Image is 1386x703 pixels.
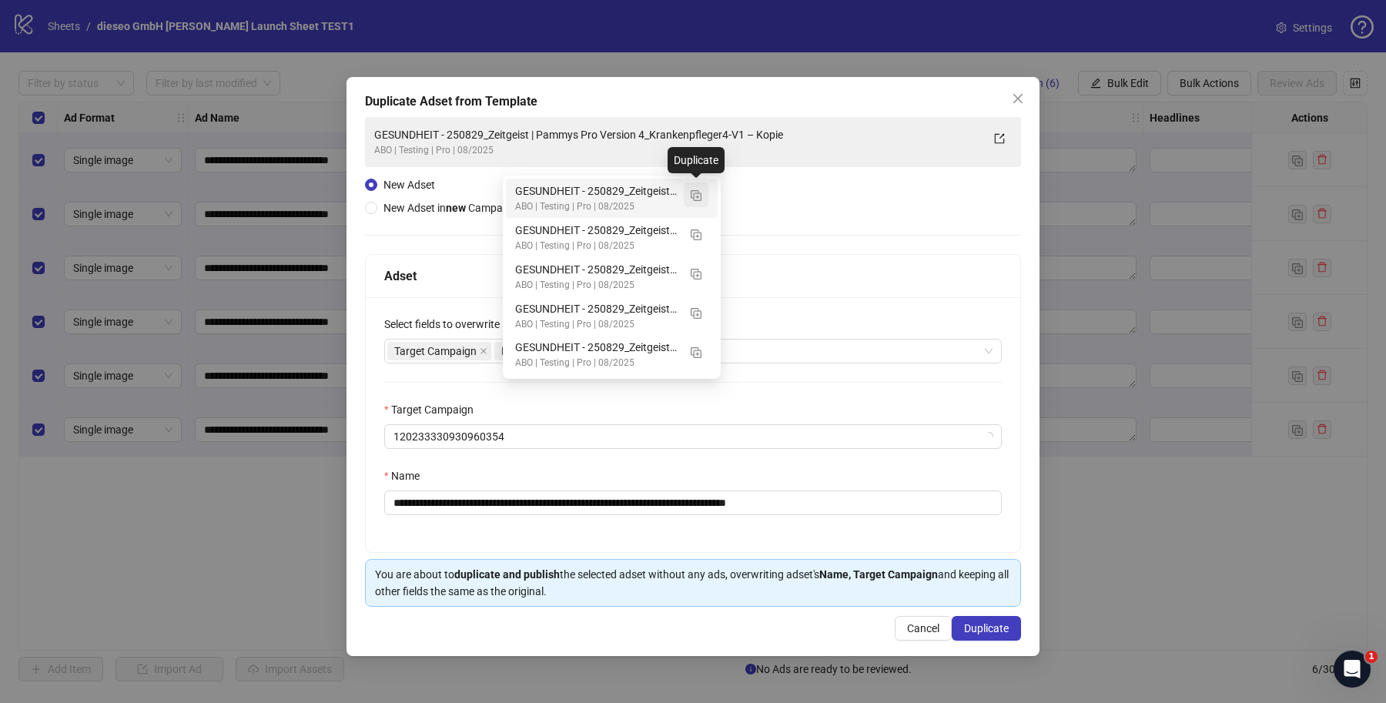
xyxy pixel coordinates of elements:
[384,401,484,418] label: Target Campaign
[668,147,725,173] div: Duplicate
[1012,92,1024,105] span: close
[684,222,708,246] button: Duplicate
[506,218,718,257] div: GESUNDHEIT - 250829_Zeitgeist | Pammys Pro Version 4_Krankenpfleger4-V3 – Kopie
[691,308,701,319] img: Duplicate
[1334,651,1371,688] iframe: Intercom live chat
[506,296,718,336] div: GESUNDHEIT - 250829_Zeitgeist | Pammys Pro Version 5_MashUp5-V3 – Kopie
[691,347,701,358] img: Duplicate
[387,342,491,360] span: Target Campaign
[515,182,678,199] div: GESUNDHEIT - 250829_Zeitgeist | Pammys Pro Version 4_Krankenpfleger4-V1 – Kopie
[684,182,708,207] button: Duplicate
[374,126,981,143] div: GESUNDHEIT - 250829_Zeitgeist | Pammys Pro Version 4_Krankenpfleger4-V1 – Kopie
[515,222,678,239] div: GESUNDHEIT - 250829_Zeitgeist | Pammys Pro Version 4_Krankenpfleger4-V3 – Kopie
[393,425,993,448] span: 120233330930960354
[515,199,678,214] div: ABO | Testing | Pro | 08/2025
[1365,651,1378,663] span: 1
[446,202,466,214] strong: new
[394,343,477,360] span: Target Campaign
[1006,86,1030,111] button: Close
[994,133,1005,144] span: export
[895,616,952,641] button: Cancel
[907,622,939,634] span: Cancel
[684,300,708,325] button: Duplicate
[506,374,718,413] div: GESUNDHEIT - 250829_Zeitgeist | Pammys Pro Version 5_MashUp5-V2 – Kopie
[374,143,981,158] div: ABO | Testing | Pro | 08/2025
[691,229,701,240] img: Duplicate
[515,239,678,253] div: ABO | Testing | Pro | 08/2025
[691,190,701,201] img: Duplicate
[964,622,1009,634] span: Duplicate
[384,467,430,484] label: Name
[384,316,510,333] label: Select fields to overwrite
[952,616,1021,641] button: Duplicate
[506,179,718,218] div: GESUNDHEIT - 250829_Zeitgeist | Pammys Pro Version 4_Krankenpfleger4-V1 – Kopie
[454,568,560,581] strong: duplicate and publish
[515,278,678,293] div: ABO | Testing | Pro | 08/2025
[515,356,678,370] div: ABO | Testing | Pro | 08/2025
[365,92,1021,111] div: Duplicate Adset from Template
[684,339,708,363] button: Duplicate
[515,317,678,332] div: ABO | Testing | Pro | 08/2025
[383,179,435,191] span: New Adset
[494,342,544,360] span: Name
[384,266,1002,286] div: Adset
[684,261,708,286] button: Duplicate
[383,202,517,214] span: New Adset in Campaign
[506,335,718,374] div: GESUNDHEIT - 250829_Zeitgeist | Pammys Pro Version 2_Ärztin2-V1 – Kopie
[506,257,718,296] div: GESUNDHEIT - 250829_Zeitgeist | Pammys Pro Version 4_Krankenpfleger4-V2 – Kopie
[983,430,995,443] span: loading
[515,300,678,317] div: GESUNDHEIT - 250829_Zeitgeist | Pammys Pro Version 5_MashUp5-V3 – Kopie
[691,269,701,280] img: Duplicate
[819,568,938,581] strong: Name, Target Campaign
[515,261,678,278] div: GESUNDHEIT - 250829_Zeitgeist | Pammys Pro Version 4_Krankenpfleger4-V2 – Kopie
[384,490,1002,515] input: Name
[515,339,678,356] div: GESUNDHEIT - 250829_Zeitgeist | Pammys Pro Version 2_Ärztin2-V1 – Kopie
[480,347,487,355] span: close
[375,566,1011,600] div: You are about to the selected adset without any ads, overwriting adset's and keeping all other fi...
[501,343,530,360] span: Name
